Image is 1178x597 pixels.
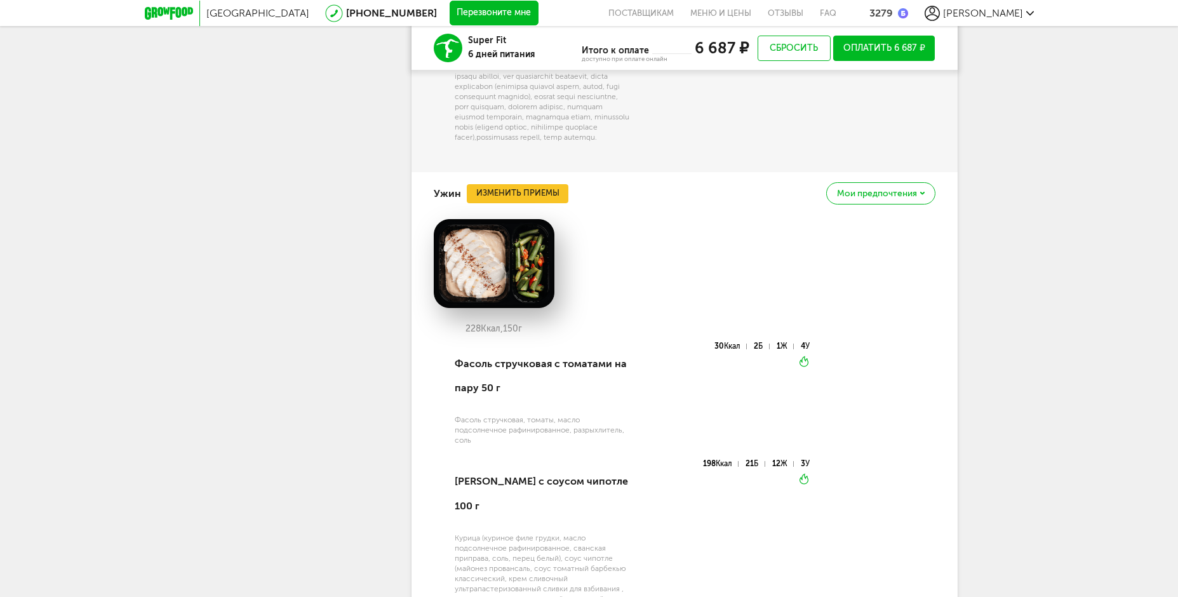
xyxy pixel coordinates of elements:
div: 2 [754,344,769,349]
span: [PERSON_NAME] [943,7,1023,19]
span: Ккал [716,459,732,468]
span: Ж [780,459,787,468]
div: 198 [703,461,739,467]
button: Оплатить 6 687 ₽ [833,36,935,61]
h3: Super Fit [468,34,535,48]
div: Фасоль стручковая с томатами на пару 50 г [455,342,631,410]
div: [PERSON_NAME] с соусом чипотле 100 г [455,460,631,528]
div: 4 [801,344,810,349]
span: Ккал [724,342,740,351]
span: У [805,459,810,468]
div: 30 [714,344,747,349]
div: 3279 [869,7,893,19]
button: Изменить приемы [467,184,568,203]
div: 1 [777,344,794,349]
div: 12 [772,461,794,467]
span: Б [758,342,763,351]
span: Б [754,459,758,468]
button: Перезвоните мне [450,1,539,26]
div: 228 150 [434,324,554,334]
span: У [805,342,810,351]
h4: Ужин [434,182,461,206]
div: 3 [801,461,810,467]
div: 21 [746,461,765,467]
span: Мои предпочтения [837,189,917,198]
span: Ж [780,342,787,351]
div: Фасоль стручковая, томаты, масло подсолнечное рафинированное, разрыхлитель, соль [455,415,631,445]
div: Итого к оплате [582,46,652,56]
button: Сбросить [758,36,831,61]
div: 6 687 ₽ [692,40,749,57]
a: [PHONE_NUMBER] [346,7,437,19]
div: доступно при оплате онлайн [582,55,667,63]
img: big_4a75dgemW4gj3G6Y.png [434,219,554,308]
span: [GEOGRAPHIC_DATA] [206,7,309,19]
p: 6 дней питания [468,48,535,62]
span: Ккал, [481,323,503,334]
img: bonus_b.cdccf46.png [898,8,908,18]
span: г [518,323,522,334]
